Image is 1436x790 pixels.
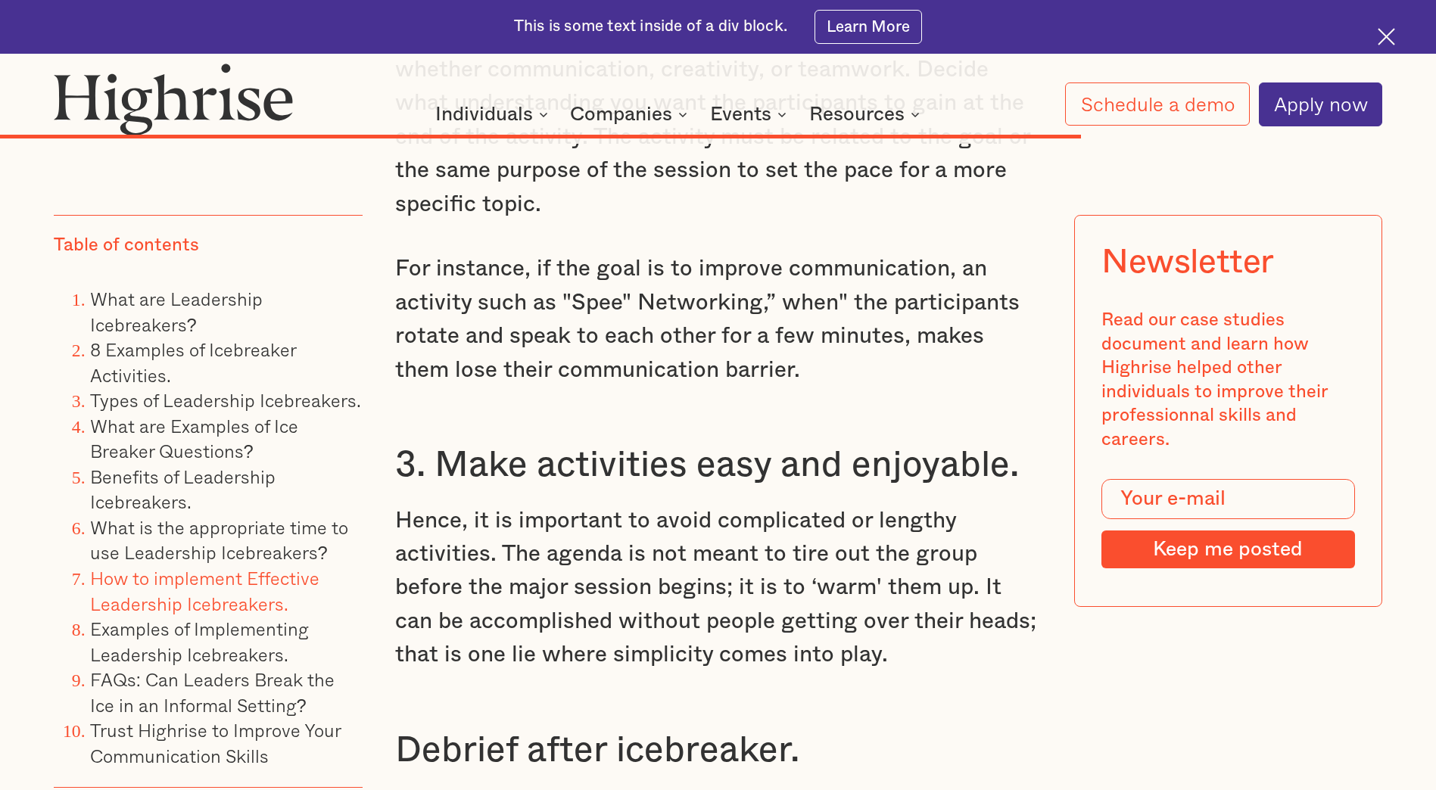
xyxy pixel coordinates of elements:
a: How to implement Effective Leadership Icebreakers. [90,564,319,617]
div: Companies [570,105,692,123]
div: Events [710,105,791,123]
div: Individuals [435,105,553,123]
img: Cross icon [1378,28,1395,45]
div: Table of contents [54,234,199,258]
a: 8 Examples of Icebreaker Activities. [90,335,296,389]
a: Learn More [815,10,923,44]
a: Schedule a demo [1065,82,1249,126]
a: Trust Highrise to Improve Your Communication Skills [90,716,341,770]
img: Highrise logo [54,63,294,135]
a: What is the appropriate time to use Leadership Icebreakers? [90,513,348,567]
form: Modal Form [1101,479,1354,568]
a: Benefits of Leadership Icebreakers. [90,462,276,516]
a: What are Leadership Icebreakers? [90,285,263,338]
a: Types of Leadership Icebreakers. [90,386,361,414]
a: Apply now [1259,82,1382,126]
a: FAQs: Can Leaders Break the Ice in an Informal Setting? [90,665,335,719]
p: Hence, it is important to avoid complicated or lengthy activities. The agenda is not meant to tir... [395,504,1040,672]
div: Individuals [435,105,533,123]
div: Read our case studies document and learn how Highrise helped other individuals to improve their p... [1101,309,1354,452]
p: For instance, if the goal is to improve communication, an activity such as "Spee" Networking,” wh... [395,252,1040,387]
div: Events [710,105,771,123]
div: This is some text inside of a div block. [514,16,787,37]
div: Resources [809,105,905,123]
h3: Debrief after icebreaker. [395,728,1040,773]
div: Resources [809,105,924,123]
a: Examples of Implementing Leadership Icebreakers. [90,614,309,668]
div: Companies [570,105,672,123]
input: Keep me posted [1101,530,1354,568]
div: Newsletter [1101,243,1274,282]
input: Your e-mail [1101,479,1354,519]
h3: 3. Make activities easy and enjoyable. [395,443,1040,487]
a: What are Examples of Ice Breaker Questions? [90,412,298,465]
